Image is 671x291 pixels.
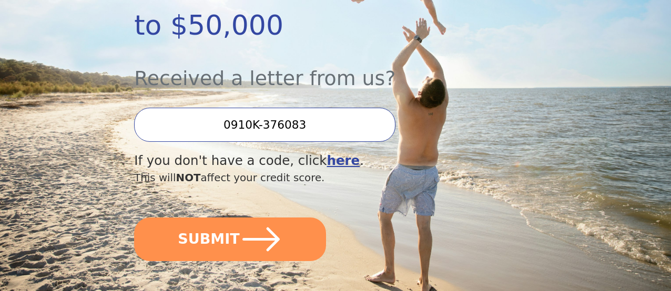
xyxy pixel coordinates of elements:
div: If you don't have a code, click . [134,151,476,171]
a: here [327,153,360,168]
span: NOT [176,172,201,184]
button: SUBMIT [134,217,326,261]
div: This will affect your credit score. [134,170,476,186]
input: Enter your Offer Code: [134,108,395,142]
div: Received a letter from us? [134,46,476,93]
